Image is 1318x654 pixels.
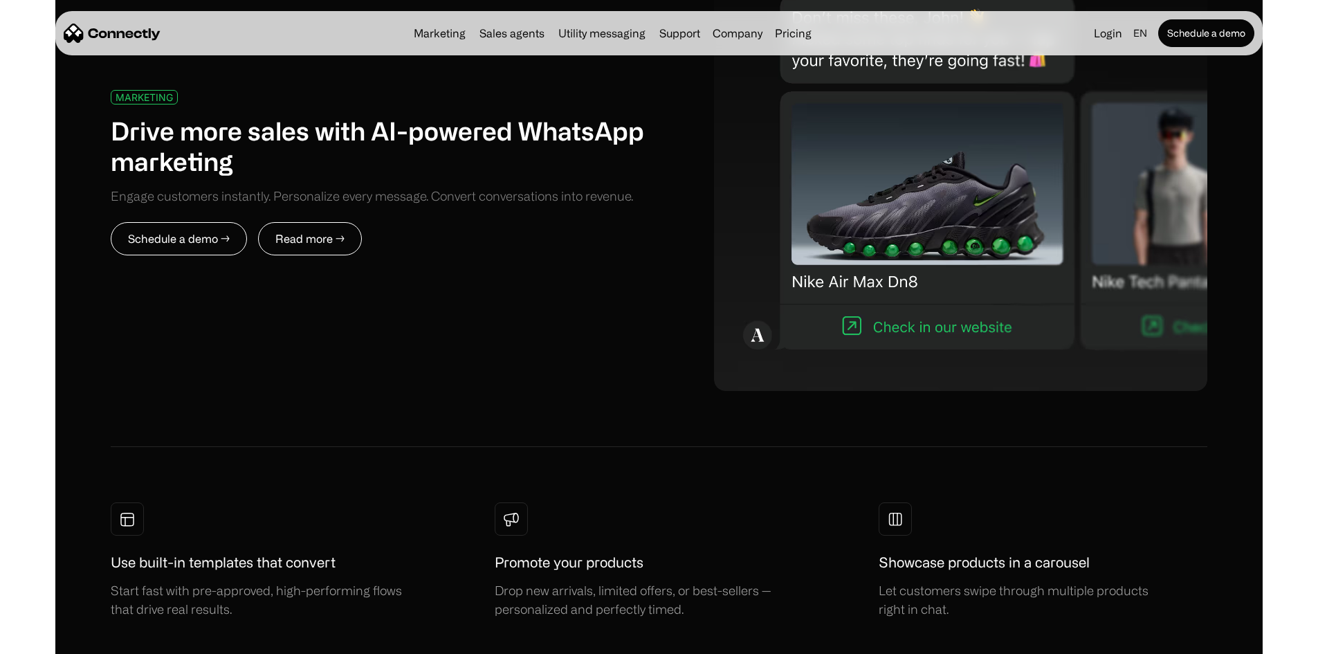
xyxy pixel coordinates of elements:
[879,581,1176,619] div: Let customers swipe through multiple products right in chat.
[111,116,659,175] h1: Drive more sales with AI-powered WhatsApp marketing
[654,28,706,39] a: Support
[111,222,247,255] a: Schedule a demo →
[111,187,633,206] div: Engage customers instantly. Personalize every message. Convert conversations into revenue.
[474,28,550,39] a: Sales agents
[769,28,817,39] a: Pricing
[1088,24,1128,43] a: Login
[116,92,173,102] div: MARKETING
[1158,19,1254,47] a: Schedule a demo
[64,23,161,44] a: home
[28,630,83,649] ul: Language list
[14,628,83,649] aside: Language selected: English
[408,28,471,39] a: Marketing
[1128,24,1155,43] div: en
[111,581,408,619] div: Start fast with pre-approved, high-performing flows that drive real results.
[495,552,643,573] h1: Promote your products
[258,222,362,255] a: Read more →
[713,24,762,43] div: Company
[1133,24,1147,43] div: en
[879,552,1090,573] h1: Showcase products in a carousel
[553,28,651,39] a: Utility messaging
[495,581,792,619] div: Drop new arrivals, limited offers, or best-sellers — personalized and perfectly timed.
[708,24,767,43] div: Company
[111,552,336,573] h1: Use built-in templates that convert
